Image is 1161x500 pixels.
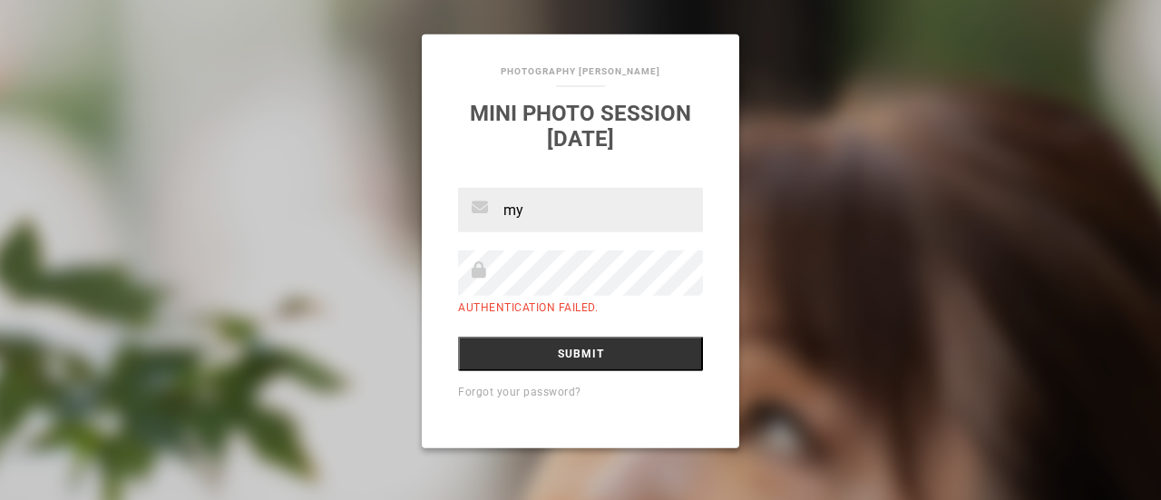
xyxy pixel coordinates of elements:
[458,301,598,314] label: Authentication failed.
[470,101,691,152] a: mini photo session [DATE]
[458,188,703,232] input: Email
[458,386,581,398] a: Forgot your password?
[501,66,660,76] a: Photography [PERSON_NAME]
[458,337,703,371] input: Submit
